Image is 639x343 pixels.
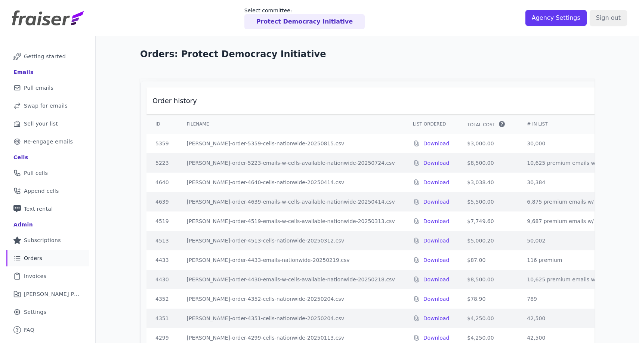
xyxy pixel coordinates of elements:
[146,289,178,309] td: 4352
[146,134,178,153] td: 5359
[24,326,34,334] span: FAQ
[423,276,450,283] a: Download
[458,250,518,270] td: $87.00
[146,231,178,250] td: 4513
[6,98,89,114] a: Swap for emails
[458,231,518,250] td: $5,000.20
[13,221,33,228] div: Admin
[525,10,587,26] input: Agency Settings
[423,256,450,264] a: Download
[24,102,68,109] span: Swap for emails
[24,308,46,316] span: Settings
[6,165,89,181] a: Pull cells
[178,134,404,153] td: [PERSON_NAME]-order-5359-cells-nationwide-20250815.csv
[146,250,178,270] td: 4433
[178,114,404,134] th: Filename
[178,289,404,309] td: [PERSON_NAME]-order-4352-cells-nationwide-20250204.csv
[423,217,450,225] a: Download
[6,80,89,96] a: Pull emails
[6,322,89,338] a: FAQ
[24,53,66,60] span: Getting started
[140,48,595,60] h1: Orders: Protect Democracy Initiative
[6,115,89,132] a: Sell your list
[6,232,89,248] a: Subscriptions
[24,169,48,177] span: Pull cells
[24,237,61,244] span: Subscriptions
[6,250,89,266] a: Orders
[6,304,89,320] a: Settings
[423,159,450,167] a: Download
[178,211,404,231] td: [PERSON_NAME]-order-4519-emails-w-cells-available-nationwide-20250313.csv
[146,153,178,173] td: 5223
[24,290,80,298] span: [PERSON_NAME] Performance
[6,133,89,150] a: Re-engage emails
[146,309,178,328] td: 4351
[423,140,450,147] a: Download
[6,201,89,217] a: Text rental
[458,289,518,309] td: $78.90
[178,231,404,250] td: [PERSON_NAME]-order-4513-cells-nationwide-20250312.csv
[178,270,404,289] td: [PERSON_NAME]-order-4430-emails-w-cells-available-nationwide-20250218.csv
[404,114,459,134] th: List Ordered
[458,173,518,192] td: $3,038.40
[12,10,84,25] img: Fraiser Logo
[458,270,518,289] td: $8,500.00
[6,268,89,284] a: Invoices
[13,68,34,76] div: Emails
[6,183,89,199] a: Append cells
[256,17,353,26] p: Protect Democracy Initiative
[178,192,404,211] td: [PERSON_NAME]-order-4639-emails-w-cells-available-nationwide-20250414.csv
[244,7,365,29] a: Select committee: Protect Democracy Initiative
[146,270,178,289] td: 4430
[24,138,73,145] span: Re-engage emails
[423,295,450,303] a: Download
[178,153,404,173] td: [PERSON_NAME]-order-5223-emails-w-cells-available-nationwide-20250724.csv
[458,211,518,231] td: $7,749.60
[24,272,46,280] span: Invoices
[6,286,89,302] a: [PERSON_NAME] Performance
[423,237,450,244] a: Download
[146,173,178,192] td: 4640
[146,114,178,134] th: ID
[178,173,404,192] td: [PERSON_NAME]-order-4640-cells-nationwide-20250414.csv
[423,315,450,322] a: Download
[24,205,53,213] span: Text rental
[24,187,59,195] span: Append cells
[458,134,518,153] td: $3,000.00
[24,84,53,92] span: Pull emails
[24,120,58,127] span: Sell your list
[590,10,627,26] input: Sign out
[423,334,450,342] a: Download
[178,309,404,328] td: [PERSON_NAME]-order-4351-cells-nationwide-20250204.csv
[458,153,518,173] td: $8,500.00
[6,48,89,65] a: Getting started
[423,198,450,206] a: Download
[458,192,518,211] td: $5,500.00
[423,179,450,186] a: Download
[146,192,178,211] td: 4639
[178,250,404,270] td: [PERSON_NAME]-order-4433-emails-nationwide-20250219.csv
[13,154,28,161] div: Cells
[24,254,42,262] span: Orders
[458,309,518,328] td: $4,250.00
[467,122,495,128] span: Total Cost
[244,7,365,14] p: Select committee:
[146,211,178,231] td: 4519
